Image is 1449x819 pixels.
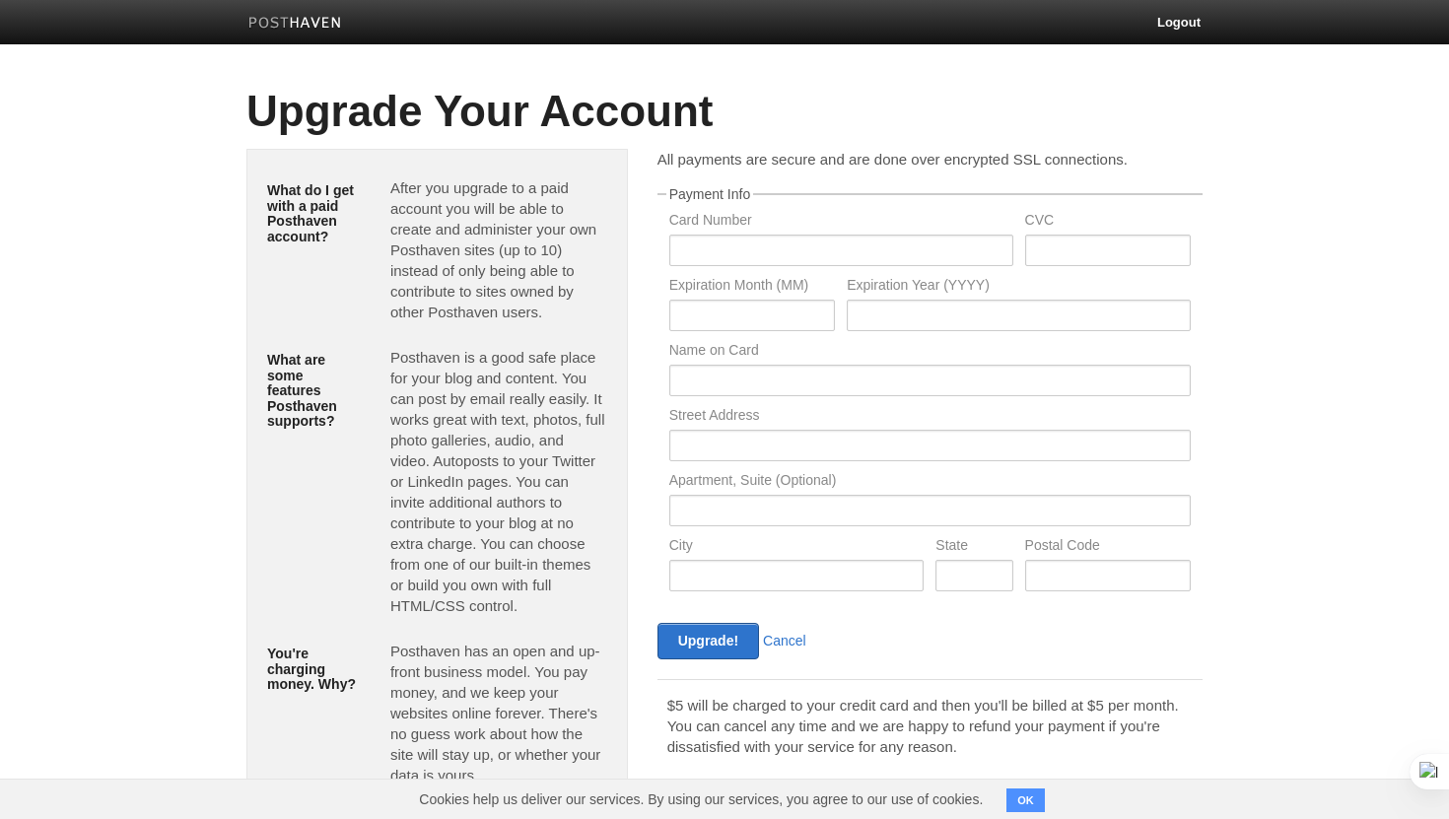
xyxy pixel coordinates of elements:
[1006,788,1045,812] button: OK
[1025,538,1191,557] label: Postal Code
[267,647,361,692] h5: You're charging money. Why?
[669,213,1013,232] label: Card Number
[657,149,1203,170] p: All payments are secure and are done over encrypted SSL connections.
[390,641,607,785] p: Posthaven has an open and up-front business model. You pay money, and we keep your websites onlin...
[763,633,806,648] a: Cancel
[669,408,1191,427] label: Street Address
[1025,213,1191,232] label: CVC
[667,695,1193,757] p: $5 will be charged to your credit card and then you'll be billed at $5 per month. You can cancel ...
[267,183,361,244] h5: What do I get with a paid Posthaven account?
[248,17,342,32] img: Posthaven-bar
[847,278,1191,297] label: Expiration Year (YYYY)
[390,347,607,616] p: Posthaven is a good safe place for your blog and content. You can post by email really easily. It...
[390,177,607,322] p: After you upgrade to a paid account you will be able to create and administer your own Posthaven ...
[667,776,822,792] b: Questions? Not sure?
[399,780,1002,819] span: Cookies help us deliver our services. By using our services, you agree to our use of cookies.
[267,353,361,429] h5: What are some features Posthaven supports?
[669,343,1191,362] label: Name on Card
[657,623,759,659] input: Upgrade!
[935,538,1012,557] label: State
[666,187,754,201] legend: Payment Info
[667,774,1193,815] p: Feel free to email us at
[246,88,1203,135] h1: Upgrade Your Account
[669,278,835,297] label: Expiration Month (MM)
[669,473,1191,492] label: Apartment, Suite (Optional)
[669,538,925,557] label: City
